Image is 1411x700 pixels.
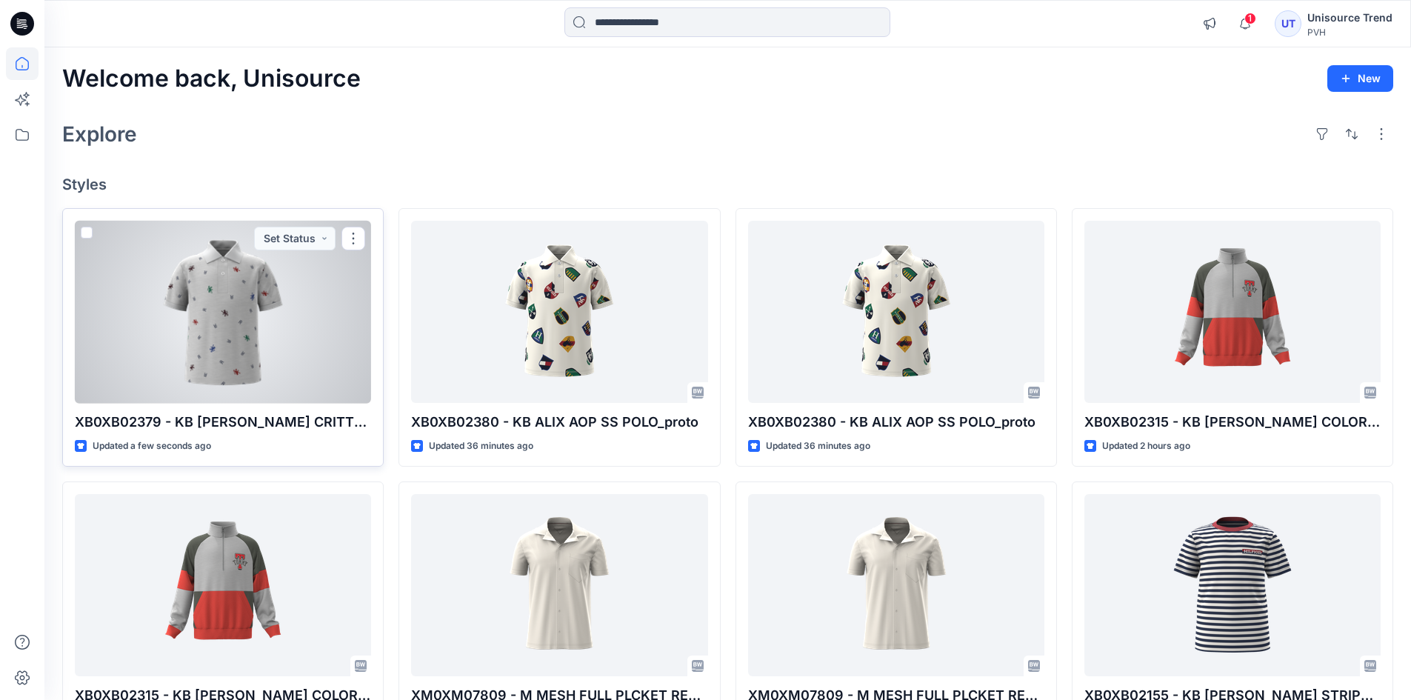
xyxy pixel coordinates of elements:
a: XM0XM07809 - M MESH FULL PLCKET REG POLO_fit [748,494,1044,677]
span: 1 [1244,13,1256,24]
a: XB0XB02380 - KB ALIX AOP SS POLO_proto [748,221,1044,404]
div: PVH [1307,27,1392,38]
p: Updated a few seconds ago [93,439,211,454]
p: XB0XB02380 - KB ALIX AOP SS POLO_proto [748,412,1044,433]
a: XM0XM07809 - M MESH FULL PLCKET REG POLO_fit [411,494,707,677]
a: XB0XB02155 - KB SS HILFIGER STRIPE TEE_proto [1084,494,1381,677]
a: XB0XB02379 - KB RUSS CRITTER SS POLO_proto [75,221,371,404]
h2: Explore [62,122,137,146]
p: XB0XB02315 - KB [PERSON_NAME] COLORBLOCK QZ_proto [1084,412,1381,433]
p: XB0XB02379 - KB [PERSON_NAME] CRITTER SS POLO_proto [75,412,371,433]
div: Unisource Trend [1307,9,1392,27]
div: UT [1275,10,1301,37]
h4: Styles [62,176,1393,193]
a: XB0XB02315 - KB FINN COLORBLOCK QZ_proto [1084,221,1381,404]
h2: Welcome back, Unisource [62,65,361,93]
a: XB0XB02380 - KB ALIX AOP SS POLO_proto [411,221,707,404]
p: Updated 2 hours ago [1102,439,1190,454]
a: XB0XB02315 - KB FINN COLORBLOCK QZ_proto [75,494,371,677]
p: XB0XB02380 - KB ALIX AOP SS POLO_proto [411,412,707,433]
p: Updated 36 minutes ago [766,439,870,454]
p: Updated 36 minutes ago [429,439,533,454]
button: New [1327,65,1393,92]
